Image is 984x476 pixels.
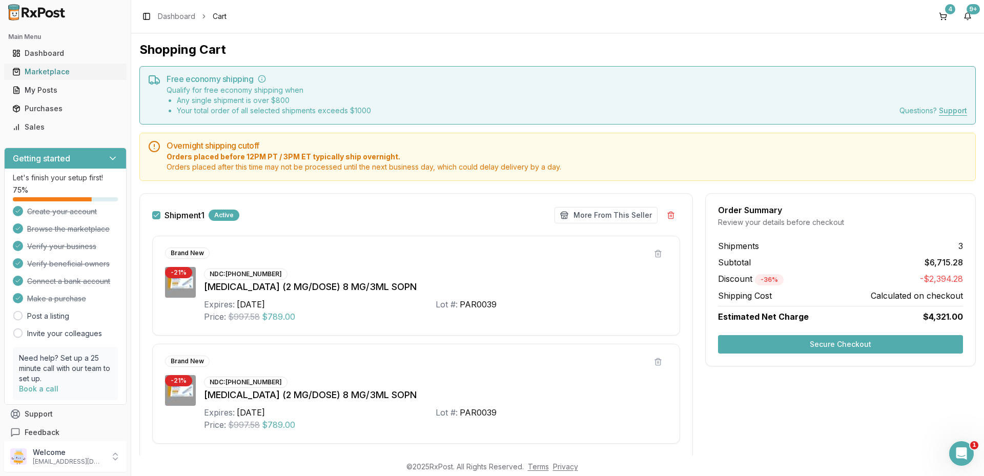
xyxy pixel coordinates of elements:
[228,311,260,323] span: $997.58
[204,298,235,311] div: Expires:
[12,104,118,114] div: Purchases
[237,406,265,419] div: [DATE]
[718,335,963,354] button: Secure Checkout
[204,377,288,388] div: NDC: [PHONE_NUMBER]
[553,462,578,471] a: Privacy
[949,441,974,466] iframe: Intercom live chat
[718,240,759,252] span: Shipments
[19,353,112,384] p: Need help? Set up a 25 minute call with our team to set up.
[27,294,86,304] span: Make a purchase
[165,375,192,386] div: - 21 %
[13,185,28,195] span: 75 %
[204,406,235,419] div: Expires:
[460,406,497,419] div: PAR0039
[8,81,122,99] a: My Posts
[4,4,70,20] img: RxPost Logo
[165,267,196,298] img: Ozempic (2 MG/DOSE) 8 MG/3ML SOPN
[165,211,204,219] label: Shipment 1
[237,298,265,311] div: [DATE]
[958,240,963,252] span: 3
[33,458,104,466] p: [EMAIL_ADDRESS][DOMAIN_NAME]
[27,206,97,217] span: Create your account
[4,119,127,135] button: Sales
[718,206,963,214] div: Order Summary
[8,44,122,63] a: Dashboard
[228,419,260,431] span: $997.58
[27,276,110,286] span: Connect a bank account
[718,312,809,322] span: Estimated Net Charge
[204,280,667,294] div: [MEDICAL_DATA] (2 MG/DOSE) 8 MG/3ML SOPN
[871,289,963,302] span: Calculated on checkout
[12,67,118,77] div: Marketplace
[959,8,976,25] button: 9+
[899,106,967,116] div: Questions?
[139,42,976,58] h1: Shopping Cart
[945,4,955,14] div: 4
[436,406,458,419] div: Lot #:
[165,247,210,259] div: Brand New
[460,298,497,311] div: PAR0039
[158,11,195,22] a: Dashboard
[8,118,122,136] a: Sales
[555,207,658,223] button: More From This Seller
[177,95,371,106] li: Any single shipment is over $ 800
[204,268,288,280] div: NDC: [PHONE_NUMBER]
[8,63,122,81] a: Marketplace
[935,8,951,25] button: 4
[167,141,967,150] h5: Overnight shipping cutoff
[33,447,104,458] p: Welcome
[262,419,295,431] span: $789.00
[8,99,122,118] a: Purchases
[25,427,59,438] span: Feedback
[167,85,371,116] div: Qualify for free economy shipping when
[925,256,963,268] span: $6,715.28
[4,82,127,98] button: My Posts
[8,33,122,41] h2: Main Menu
[27,241,96,252] span: Verify your business
[27,259,110,269] span: Verify beneficial owners
[4,100,127,117] button: Purchases
[718,289,772,302] span: Shipping Cost
[10,448,27,465] img: User avatar
[27,328,102,339] a: Invite your colleagues
[12,48,118,58] div: Dashboard
[165,375,196,406] img: Ozempic (2 MG/DOSE) 8 MG/3ML SOPN
[4,45,127,61] button: Dashboard
[755,274,784,285] div: - 36 %
[158,11,227,22] nav: breadcrumb
[436,298,458,311] div: Lot #:
[167,162,967,172] span: Orders placed after this time may not be processed until the next business day, which could delay...
[718,256,751,268] span: Subtotal
[204,311,226,323] div: Price:
[19,384,58,393] a: Book a call
[718,274,784,284] span: Discount
[528,462,549,471] a: Terms
[165,267,192,278] div: - 21 %
[204,388,667,402] div: [MEDICAL_DATA] (2 MG/DOSE) 8 MG/3ML SOPN
[167,152,967,162] span: Orders placed before 12PM PT / 3PM ET typically ship overnight.
[12,85,118,95] div: My Posts
[4,423,127,442] button: Feedback
[167,75,967,83] h5: Free economy shipping
[177,106,371,116] li: Your total order of all selected shipments exceeds $ 1000
[27,311,69,321] a: Post a listing
[967,4,980,14] div: 9+
[13,152,70,164] h3: Getting started
[165,356,210,367] div: Brand New
[27,224,110,234] span: Browse the marketplace
[923,311,963,323] span: $4,321.00
[718,217,963,227] div: Review your details before checkout
[4,405,127,423] button: Support
[4,64,127,80] button: Marketplace
[209,210,239,221] div: Active
[12,122,118,132] div: Sales
[970,441,978,449] span: 1
[213,11,227,22] span: Cart
[920,273,963,285] span: -$2,394.28
[204,419,226,431] div: Price:
[262,311,295,323] span: $789.00
[13,173,118,183] p: Let's finish your setup first!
